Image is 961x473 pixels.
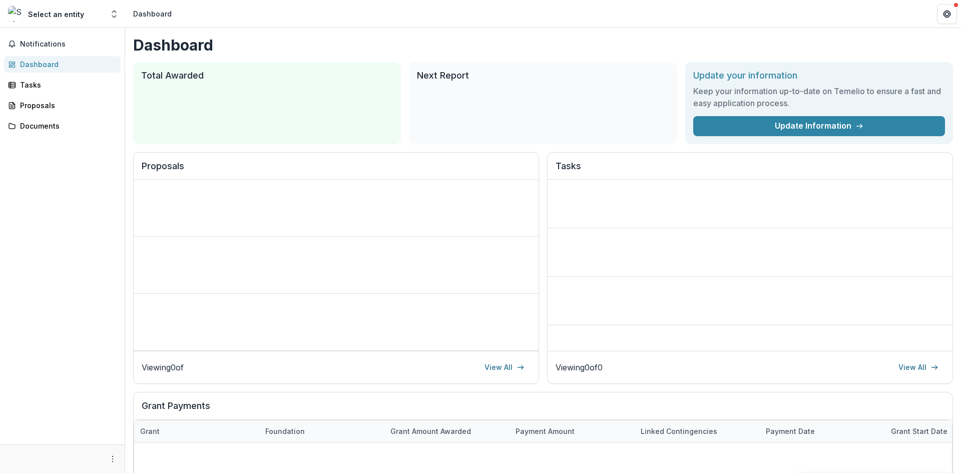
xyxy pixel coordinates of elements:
h2: Tasks [556,161,944,180]
div: Dashboard [20,59,113,70]
a: Tasks [4,77,121,93]
div: Select an entity [28,9,84,20]
h1: Dashboard [133,36,953,54]
button: Get Help [937,4,957,24]
h2: Grant Payments [142,400,944,419]
button: Open entity switcher [107,4,121,24]
div: Tasks [20,80,113,90]
span: Notifications [20,40,117,49]
h2: Proposals [142,161,531,180]
h2: Total Awarded [141,70,393,81]
p: Viewing 0 of 0 [556,361,603,373]
p: Viewing 0 of [142,361,184,373]
h3: Keep your information up-to-date on Temelio to ensure a fast and easy application process. [693,85,945,109]
div: Documents [20,121,113,131]
button: Notifications [4,36,121,52]
h2: Next Report [417,70,669,81]
nav: breadcrumb [129,7,176,21]
a: Proposals [4,97,121,114]
img: Select an entity [8,6,24,22]
a: View All [478,359,531,375]
h2: Update your information [693,70,945,81]
button: More [107,453,119,465]
a: Dashboard [4,56,121,73]
div: Dashboard [133,9,172,19]
div: Proposals [20,100,113,111]
a: Documents [4,118,121,134]
a: View All [892,359,944,375]
a: Update Information [693,116,945,136]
